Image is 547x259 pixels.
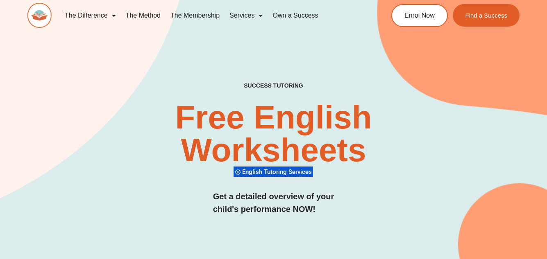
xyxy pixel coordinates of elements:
[121,6,166,25] a: The Method
[60,6,121,25] a: The Difference
[268,6,323,25] a: Own a Success
[213,190,334,216] h3: Get a detailed overview of your child's performance NOW!
[391,4,448,27] a: Enrol Now
[201,82,347,89] h4: SUCCESS TUTORING​
[242,168,314,176] span: English Tutoring Services
[465,12,508,18] span: Find a Success
[234,166,313,177] div: English Tutoring Services
[111,101,436,167] h2: Free English Worksheets​
[166,6,225,25] a: The Membership
[225,6,268,25] a: Services
[453,4,520,27] a: Find a Success
[404,12,435,19] span: Enrol Now
[60,6,363,25] nav: Menu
